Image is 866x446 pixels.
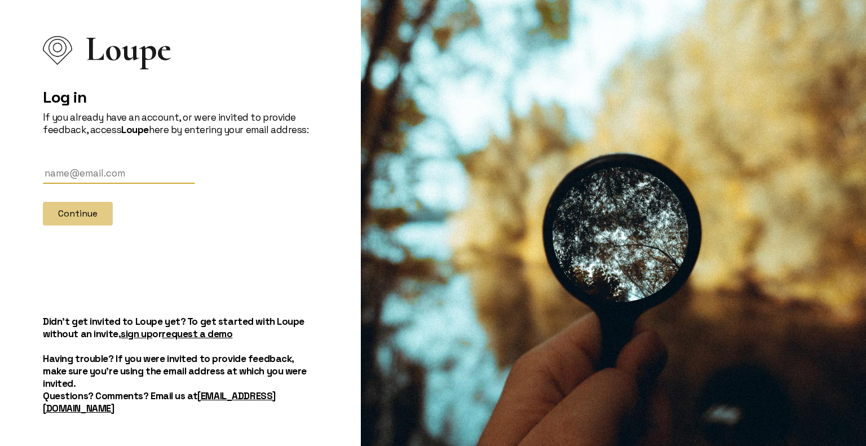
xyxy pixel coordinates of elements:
[43,315,318,414] h5: Didn't get invited to Loupe yet? To get started with Loupe without an invite, or Having trouble? ...
[162,328,232,340] a: request a demo
[43,202,113,226] button: Continue
[43,36,72,65] img: Loupe Logo
[43,390,276,414] a: [EMAIL_ADDRESS][DOMAIN_NAME]
[43,111,318,136] p: If you already have an account, or were invited to provide feedback, access here by entering your...
[43,87,318,107] h2: Log in
[43,163,195,184] input: Email Address
[86,43,171,55] span: Loupe
[121,123,149,136] strong: Loupe
[121,328,152,340] a: sign up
